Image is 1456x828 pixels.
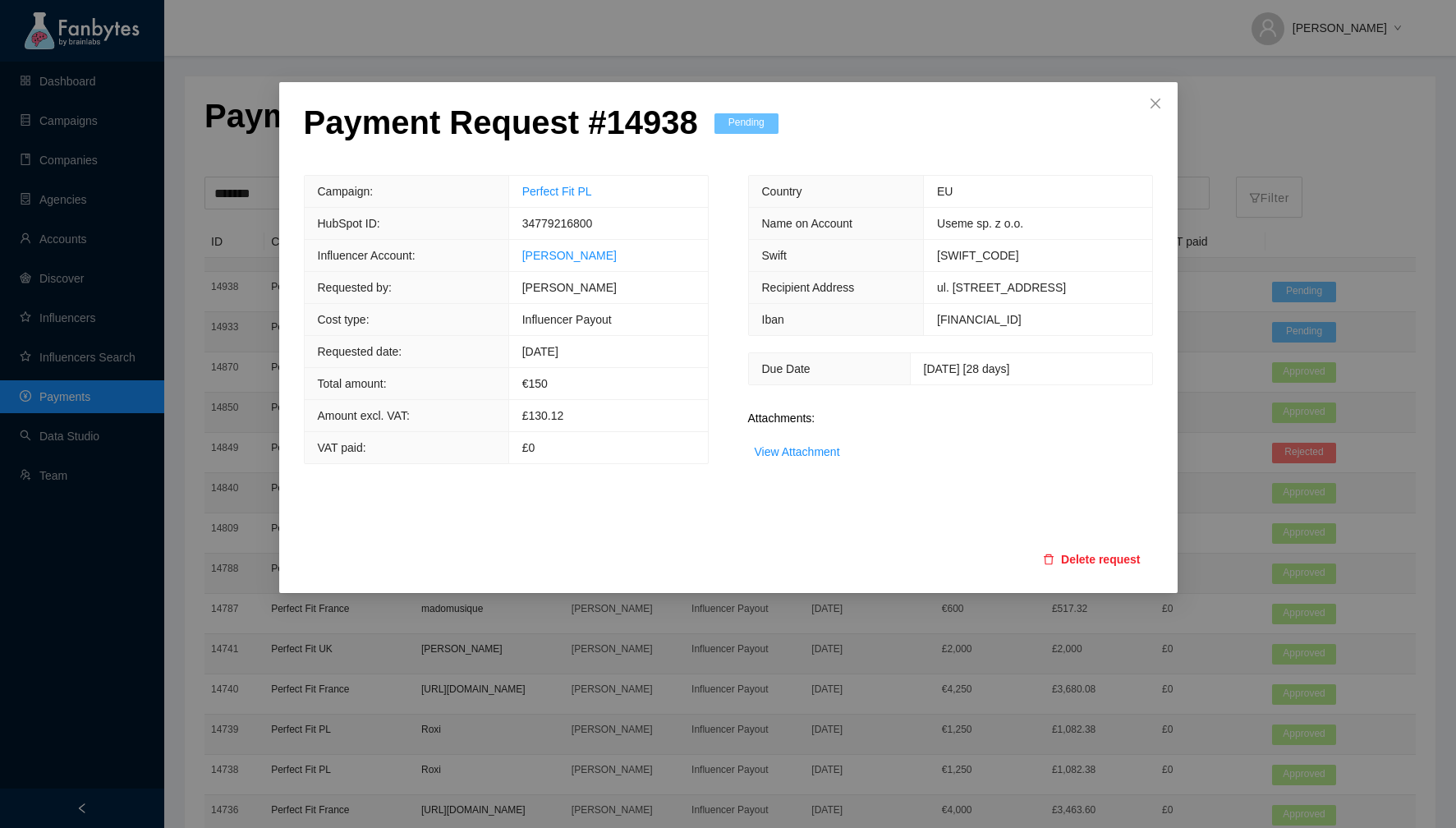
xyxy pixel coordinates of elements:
span: close [1149,97,1162,110]
span: Cost type: [318,313,370,326]
a: Perfect Fit PL [522,185,592,198]
a: [PERSON_NAME] [522,249,617,262]
span: € 150 [522,377,548,390]
span: Pending [714,113,779,134]
span: Name on Account [762,217,853,230]
button: deleteDelete request [1031,546,1152,573]
span: [PERSON_NAME] [522,281,617,294]
span: [DATE] [28 days] [924,362,1010,375]
button: Close [1133,82,1178,126]
span: Amount excl. VAT: [318,409,410,422]
span: Delete request [1061,550,1140,568]
span: Country [762,185,802,198]
a: View Attachment [755,445,840,458]
span: Influencer Account: [318,249,416,262]
span: Campaign: [318,185,374,198]
span: Influencer Payout [522,313,612,326]
span: EU [937,185,953,198]
span: Total amount: [318,377,387,390]
span: [SWIFT_CODE] [937,249,1019,262]
span: Recipient Address [762,281,855,294]
span: Requested date: [318,345,402,358]
span: Iban [762,313,784,326]
span: £0 [522,441,535,454]
span: Requested by: [318,281,392,294]
span: Swift [762,249,787,262]
span: delete [1043,554,1054,567]
span: 34779216800 [522,217,593,230]
span: [DATE] [522,345,558,358]
span: Due Date [762,362,811,375]
span: [FINANCIAL_ID] [937,313,1022,326]
p: Payment Request # 14938 [304,103,698,142]
span: HubSpot ID: [318,217,380,230]
span: ul. [STREET_ADDRESS] [937,281,1066,294]
span: £130.12 [522,409,564,422]
span: Useme sp. z o.o. [937,217,1023,230]
span: VAT paid: [318,441,366,454]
